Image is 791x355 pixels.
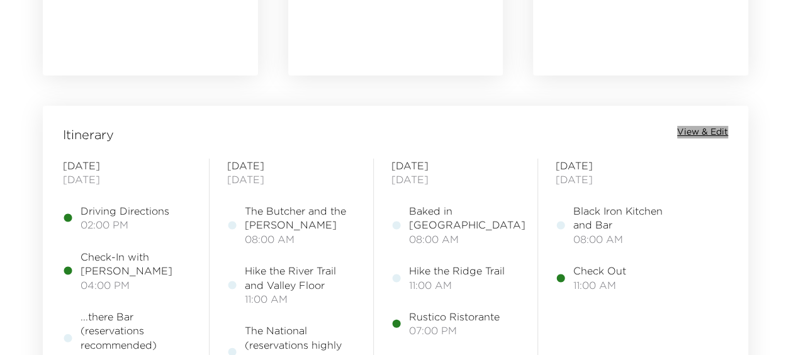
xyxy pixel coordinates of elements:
span: Rustico Ristorante [409,310,500,324]
span: Check Out [573,264,626,278]
span: 08:00 AM [409,232,525,246]
span: [DATE] [556,159,684,172]
span: Black Iron Kitchen and Bar [573,204,684,232]
span: Hike the Ridge Trail [409,264,505,278]
span: [DATE] [391,159,520,172]
span: 08:00 AM [245,232,356,246]
span: 11:00 AM [245,292,356,306]
span: [DATE] [227,159,356,172]
span: [DATE] [556,172,684,186]
span: 08:00 AM [573,232,684,246]
button: View & Edit [677,126,728,138]
span: 04:00 PM [81,278,191,292]
span: 11:00 AM [573,278,626,292]
span: 02:00 PM [81,218,169,232]
span: 07:00 PM [409,324,500,337]
span: The Butcher and the [PERSON_NAME] [245,204,356,232]
span: Driving Directions [81,204,169,218]
span: Itinerary [63,126,114,144]
span: Check-In with [PERSON_NAME] [81,250,191,278]
span: [DATE] [63,172,191,186]
span: Hike the River Trail and Valley Floor [245,264,356,292]
span: Baked in [GEOGRAPHIC_DATA] [409,204,525,232]
span: [DATE] [391,172,520,186]
span: [DATE] [63,159,191,172]
span: 11:00 AM [409,278,505,292]
span: ...there Bar (reservations recommended) [81,310,191,352]
span: [DATE] [227,172,356,186]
